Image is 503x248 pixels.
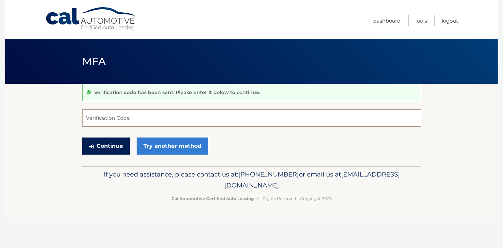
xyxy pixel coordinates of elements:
[82,55,106,68] span: MFA
[442,15,458,26] a: Logout
[87,195,417,202] p: - All Rights Reserved - Copyright 2025
[94,89,260,95] p: Verification code has been sent. Please enter it below to continue.
[238,170,299,178] span: [PHONE_NUMBER]
[373,15,401,26] a: Dashboard
[87,169,417,191] p: If you need assistance, please contact us at: or email us at
[415,15,427,26] a: FAQ's
[45,7,138,31] a: Cal Automotive
[224,170,400,189] span: [EMAIL_ADDRESS][DOMAIN_NAME]
[137,138,208,155] a: Try another method
[82,109,421,127] input: Verification Code
[172,196,254,201] strong: Cal Automotive Certified Auto Leasing
[82,138,130,155] button: Continue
